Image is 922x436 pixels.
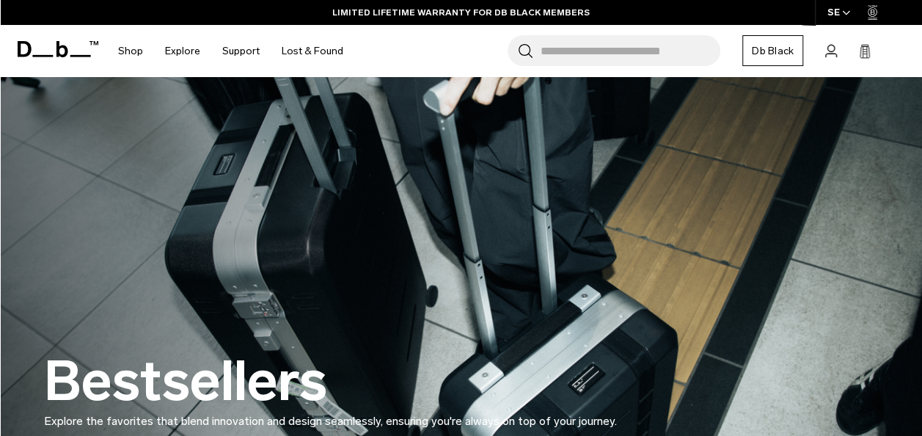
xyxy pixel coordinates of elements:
[742,35,803,66] a: Db Black
[44,414,617,428] span: Explore the favorites that blend innovation and design seamlessly, ensuring you're always on top ...
[44,352,327,413] h1: Bestsellers
[282,25,343,77] a: Lost & Found
[165,25,200,77] a: Explore
[332,6,590,19] a: LIMITED LIFETIME WARRANTY FOR DB BLACK MEMBERS
[118,25,143,77] a: Shop
[222,25,260,77] a: Support
[107,25,354,77] nav: Main Navigation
